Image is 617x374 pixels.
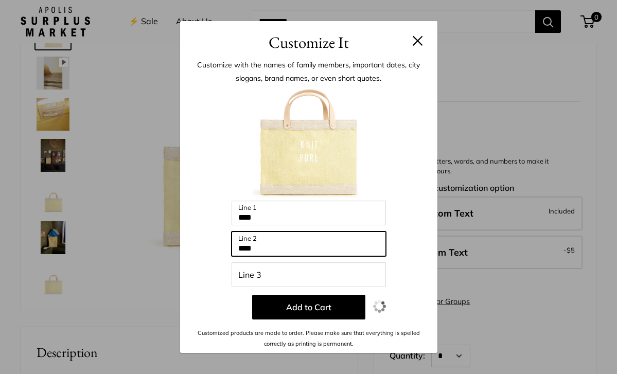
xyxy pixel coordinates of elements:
img: customizer-prod [252,87,365,201]
p: Customized products are made to order. Please make sure that everything is spelled correctly as p... [196,328,422,349]
img: loading.gif [373,300,386,313]
p: Customize with the names of family members, important dates, city slogans, brand names, or even s... [196,58,422,85]
button: Add to Cart [252,295,365,319]
h3: Customize It [196,30,422,55]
